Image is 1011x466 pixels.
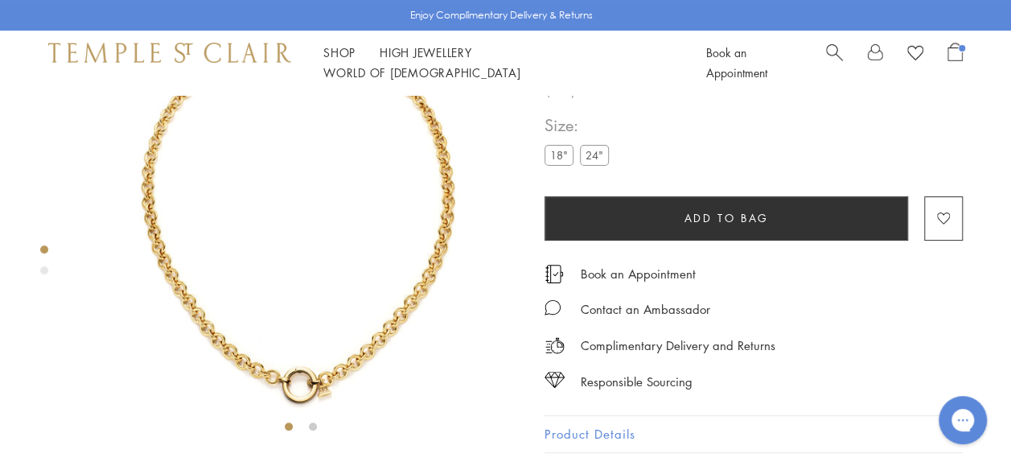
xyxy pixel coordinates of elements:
[581,372,692,392] div: Responsible Sourcing
[545,336,565,356] img: icon_delivery.svg
[580,145,609,165] label: 24"
[323,44,355,60] a: ShopShop
[545,112,615,138] span: Size:
[323,64,520,80] a: World of [DEMOGRAPHIC_DATA]World of [DEMOGRAPHIC_DATA]
[545,299,561,315] img: MessageIcon-01_2.svg
[545,265,564,283] img: icon_appointment.svg
[545,196,908,241] button: Add to bag
[826,43,843,83] a: Search
[545,416,963,452] button: Product Details
[410,7,593,23] p: Enjoy Complimentary Delivery & Returns
[581,265,696,282] a: Book an Appointment
[380,44,472,60] a: High JewelleryHigh Jewellery
[48,43,291,62] img: Temple St. Clair
[706,44,767,80] a: Book an Appointment
[684,209,769,227] span: Add to bag
[907,43,923,67] a: View Wishlist
[947,43,963,83] a: Open Shopping Bag
[545,145,573,165] label: 18"
[931,390,995,450] iframe: Gorgias live chat messenger
[545,372,565,388] img: icon_sourcing.svg
[323,43,670,83] nav: Main navigation
[581,336,775,356] p: Complimentary Delivery and Returns
[581,299,710,320] div: Contact an Ambassador
[40,241,48,287] div: Product gallery navigation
